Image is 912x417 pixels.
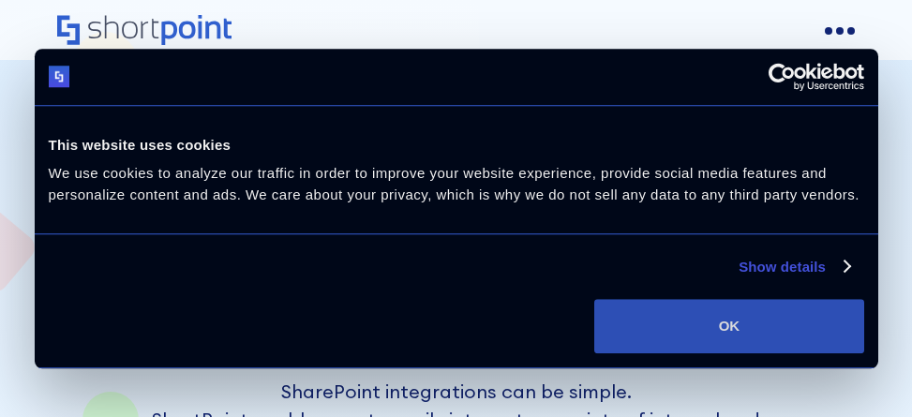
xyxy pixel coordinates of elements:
[818,327,912,417] iframe: Chat Widget
[700,63,864,91] a: Usercentrics Cookiebot - opens in a new window
[825,16,855,46] a: open menu
[49,67,70,88] img: logo
[49,165,860,202] span: We use cookies to analyze our traffic in order to improve your website experience, provide social...
[119,378,794,406] h3: SharePoint integrations can be simple.
[49,134,864,156] div: This website uses cookies
[594,299,863,353] button: OK
[57,15,232,47] a: Home
[739,256,849,278] a: Show details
